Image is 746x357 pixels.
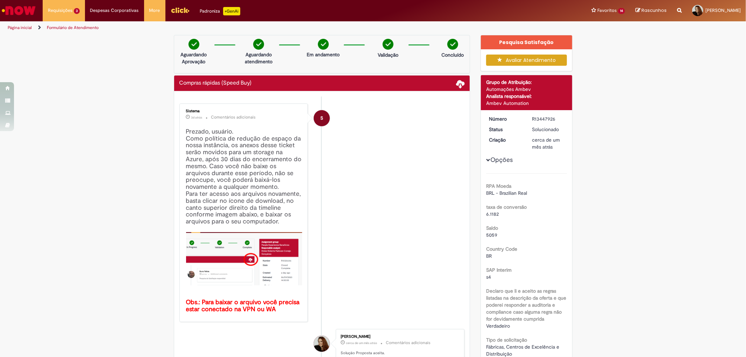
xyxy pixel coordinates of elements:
[486,225,498,231] b: Saldo
[253,39,264,50] img: check-circle-green.png
[186,128,303,313] h4: Prezado, usuário. Como política de redução de espaço da nossa instância, os anexos desse ticket s...
[635,7,667,14] a: Rascunhos
[486,211,499,217] span: 6.1182
[486,267,512,273] b: SAP Interim
[171,5,190,15] img: click_logo_yellow_360x200.png
[532,137,560,150] time: 26/08/2025 11:44:24
[191,115,203,120] time: 27/09/2025 00:41:29
[341,350,457,356] p: Solução Proposta aceita.
[705,7,741,13] span: [PERSON_NAME]
[486,337,527,343] b: Tipo de solicitação
[486,323,510,329] span: Verdadeiro
[447,39,458,50] img: check-circle-green.png
[484,115,527,122] dt: Número
[314,110,330,126] div: System
[486,183,511,189] b: RPA Moeda
[532,126,564,133] div: Solucionado
[441,51,464,58] p: Concluído
[486,55,567,66] button: Avaliar Atendimento
[5,21,492,34] ul: Trilhas de página
[486,86,567,93] div: Automações Ambev
[486,204,527,210] b: taxa de conversão
[486,344,561,357] span: Fábricas, Centros de Excelência e Distribuição
[149,7,160,14] span: More
[486,232,497,238] span: 5059
[223,7,240,15] p: +GenAi
[532,137,560,150] span: cerca de um mês atrás
[186,232,303,285] img: x_mdbda_azure_blob.picture2.png
[486,79,567,86] div: Grupo de Atribuição:
[177,51,211,65] p: Aguardando Aprovação
[597,7,617,14] span: Favoritos
[1,3,37,17] img: ServiceNow
[179,80,252,86] h2: Compras rápidas (Speed Buy) Histórico de tíquete
[242,51,276,65] p: Aguardando atendimento
[486,288,566,322] b: Declaro que li e aceito as regras listadas na descrição da oferta e que poderei responder a audit...
[318,39,329,50] img: check-circle-green.png
[486,246,517,252] b: Country Code
[532,136,564,150] div: 26/08/2025 11:44:24
[320,110,323,127] span: S
[47,25,99,30] a: Formulário de Atendimento
[532,115,564,122] div: R13447926
[383,39,393,50] img: check-circle-green.png
[618,8,625,14] span: 14
[314,336,330,352] div: Maria Eduarda De Melo De Mattos
[186,298,301,313] b: Obs.: Para baixar o arquivo você precisa estar conectado na VPN ou WA
[346,341,377,345] span: cerca de um mês atrás
[456,79,464,88] span: Baixar anexos
[486,190,527,196] span: BRL - Brazilian Real
[486,93,567,100] div: Analista responsável:
[486,253,492,259] span: BR
[486,274,491,280] span: s4
[484,136,527,143] dt: Criação
[386,340,431,346] small: Comentários adicionais
[486,100,567,107] div: Ambev Automation
[8,25,32,30] a: Página inicial
[481,35,572,49] div: Pesquisa Satisfação
[341,335,457,339] div: [PERSON_NAME]
[74,8,80,14] span: 3
[90,7,139,14] span: Despesas Corporativas
[189,39,199,50] img: check-circle-green.png
[200,7,240,15] div: Padroniza
[307,51,340,58] p: Em andamento
[484,126,527,133] dt: Status
[48,7,72,14] span: Requisições
[346,341,377,345] time: 27/08/2025 10:23:39
[211,114,256,120] small: Comentários adicionais
[641,7,667,14] span: Rascunhos
[186,109,303,113] div: Sistema
[378,51,398,58] p: Validação
[191,115,203,120] span: 3d atrás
